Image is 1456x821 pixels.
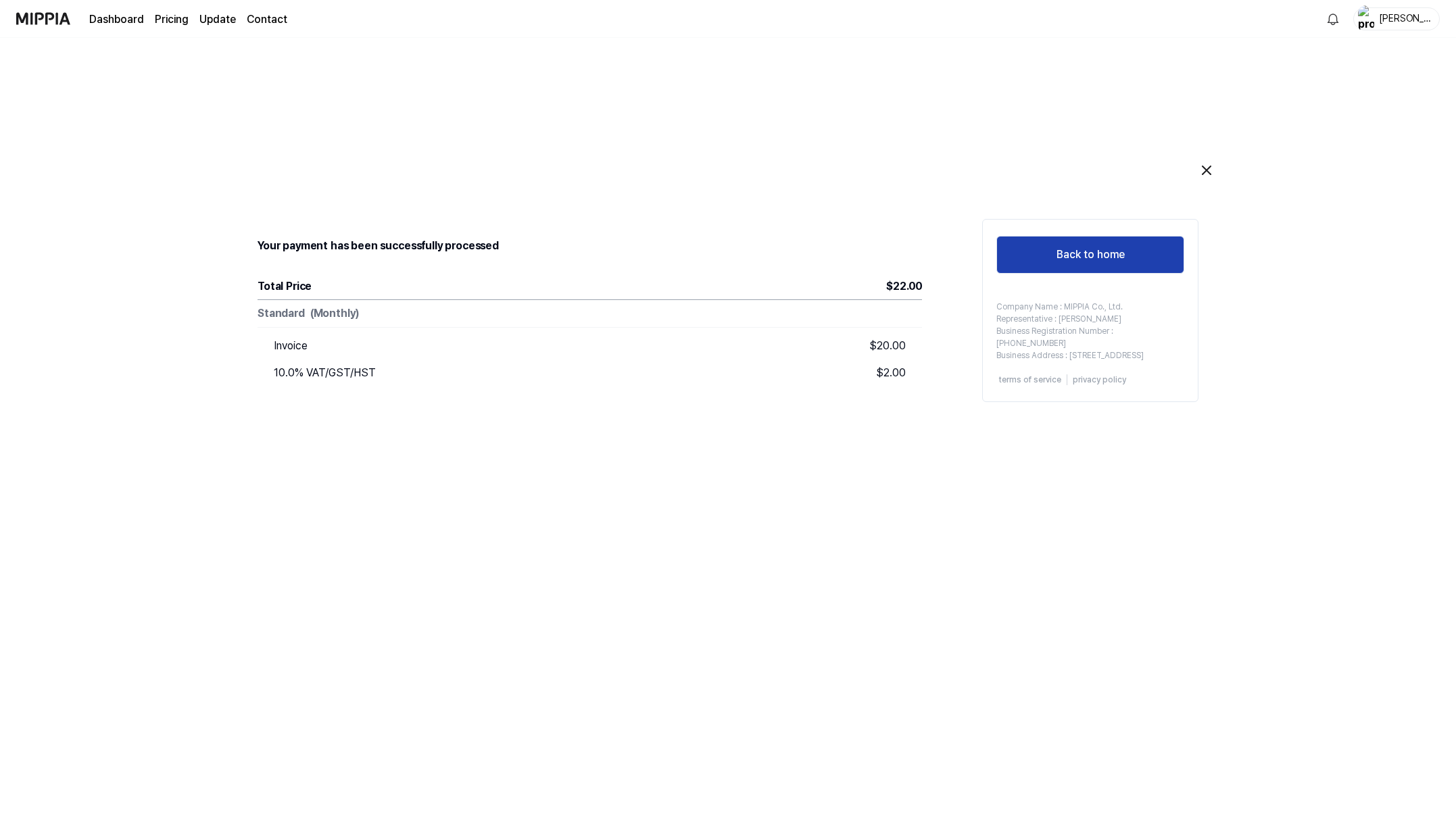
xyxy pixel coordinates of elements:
a: Contact [247,11,287,28]
div: Company Name : MIPPIA Co., Ltd. Representative : [PERSON_NAME] Business Registration Number : [PH... [983,295,1198,367]
div: Total Price [258,278,312,295]
a: privacy policy [1073,374,1126,386]
img: x [1198,162,1215,178]
button: Back to home [996,236,1184,274]
div: $ 2.00 [876,365,906,382]
img: profile [1358,5,1374,32]
h1: Your payment has been successfully processed [258,219,922,273]
div: (Monthly) [310,305,360,322]
a: Update [199,11,236,28]
button: profile[PERSON_NAME] [1353,7,1440,30]
div: $ 22.00 [886,278,922,295]
div: Standard [258,305,305,322]
div: Invoice [274,338,308,355]
img: 알림 [1325,11,1341,27]
a: terms of service [999,374,1061,386]
button: Pricing [155,11,189,28]
a: Dashboard [89,11,144,28]
div: [PERSON_NAME] [1378,11,1431,26]
div: 10.0% VAT/GST/HST [274,365,376,382]
div: $ 20.00 [869,338,906,355]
